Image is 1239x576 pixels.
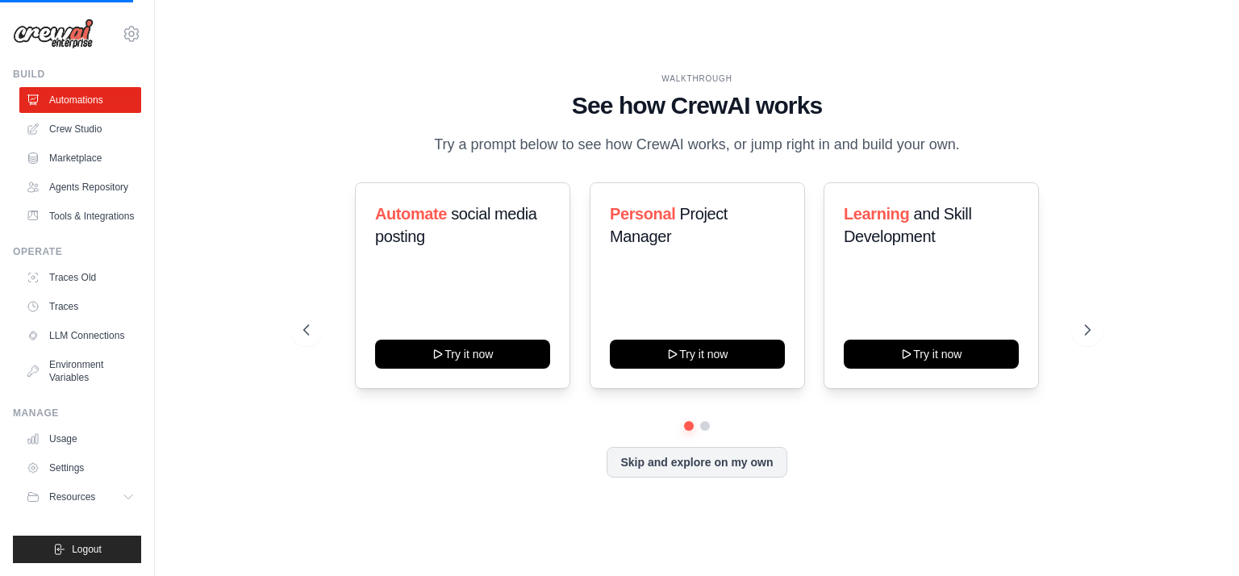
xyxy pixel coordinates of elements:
span: Logout [72,543,102,556]
a: Crew Studio [19,116,141,142]
div: Build [13,68,141,81]
div: Manage [13,407,141,419]
a: Settings [19,455,141,481]
span: Personal [610,205,675,223]
div: WALKTHROUGH [303,73,1091,85]
p: Try a prompt below to see how CrewAI works, or jump right in and build your own. [426,133,968,157]
a: Traces [19,294,141,319]
div: Operate [13,245,141,258]
button: Try it now [844,340,1019,369]
span: Automate [375,205,447,223]
a: Usage [19,426,141,452]
span: Resources [49,490,95,503]
a: Traces Old [19,265,141,290]
h1: See how CrewAI works [303,91,1091,120]
a: Environment Variables [19,352,141,390]
a: Automations [19,87,141,113]
button: Try it now [610,340,785,369]
a: Marketplace [19,145,141,171]
button: Try it now [375,340,550,369]
button: Resources [19,484,141,510]
a: Agents Repository [19,174,141,200]
button: Skip and explore on my own [607,447,786,478]
a: LLM Connections [19,323,141,349]
a: Tools & Integrations [19,203,141,229]
span: social media posting [375,205,537,245]
button: Logout [13,536,141,563]
span: Learning [844,205,909,223]
img: Logo [13,19,94,49]
span: Project Manager [610,205,728,245]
